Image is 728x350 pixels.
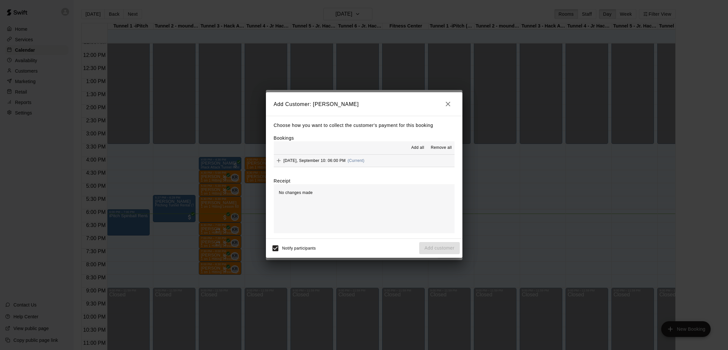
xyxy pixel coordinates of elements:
span: (Current) [347,158,364,163]
span: Add all [411,145,424,151]
label: Bookings [274,135,294,141]
button: Add[DATE], September 10: 06:00 PM(Current) [274,155,455,167]
span: Add [274,158,284,163]
p: Choose how you want to collect the customer's payment for this booking [274,121,455,130]
span: Notify participants [282,246,316,251]
button: Add all [407,143,428,153]
span: No changes made [279,190,313,195]
label: Receipt [274,178,290,184]
span: [DATE], September 10: 06:00 PM [284,158,346,163]
h2: Add Customer: [PERSON_NAME] [266,92,462,116]
span: Remove all [431,145,452,151]
button: Remove all [428,143,454,153]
